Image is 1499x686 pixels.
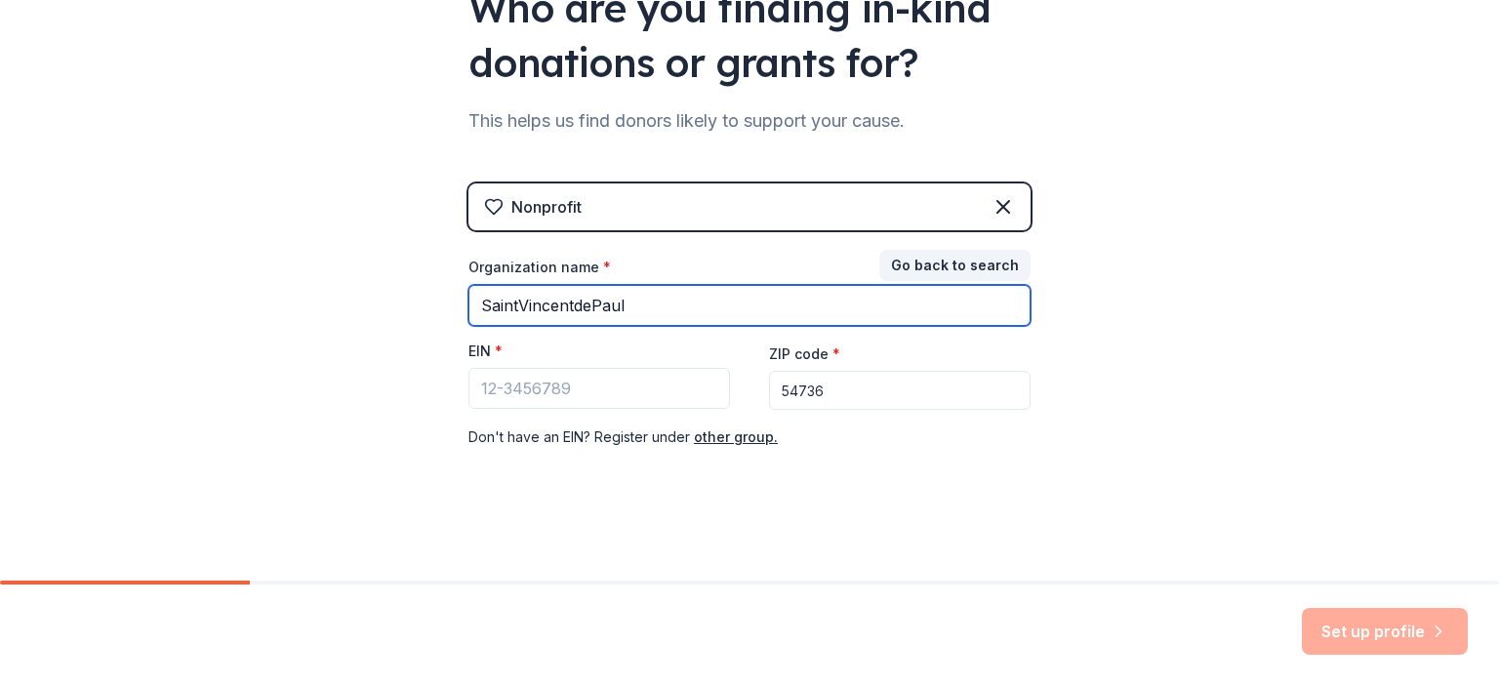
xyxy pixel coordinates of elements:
label: ZIP code [769,344,840,364]
div: Don ' t have an EIN? Register under [468,425,1031,449]
input: 12-3456789 [468,368,730,409]
div: This helps us find donors likely to support your cause. [468,105,1031,137]
button: other group. [694,425,778,449]
input: 12345 (U.S. only) [769,371,1031,410]
button: Go back to search [879,250,1031,281]
div: Nonprofit [511,195,582,219]
label: EIN [468,342,503,361]
input: American Red Cross [468,285,1031,326]
label: Organization name [468,258,611,277]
